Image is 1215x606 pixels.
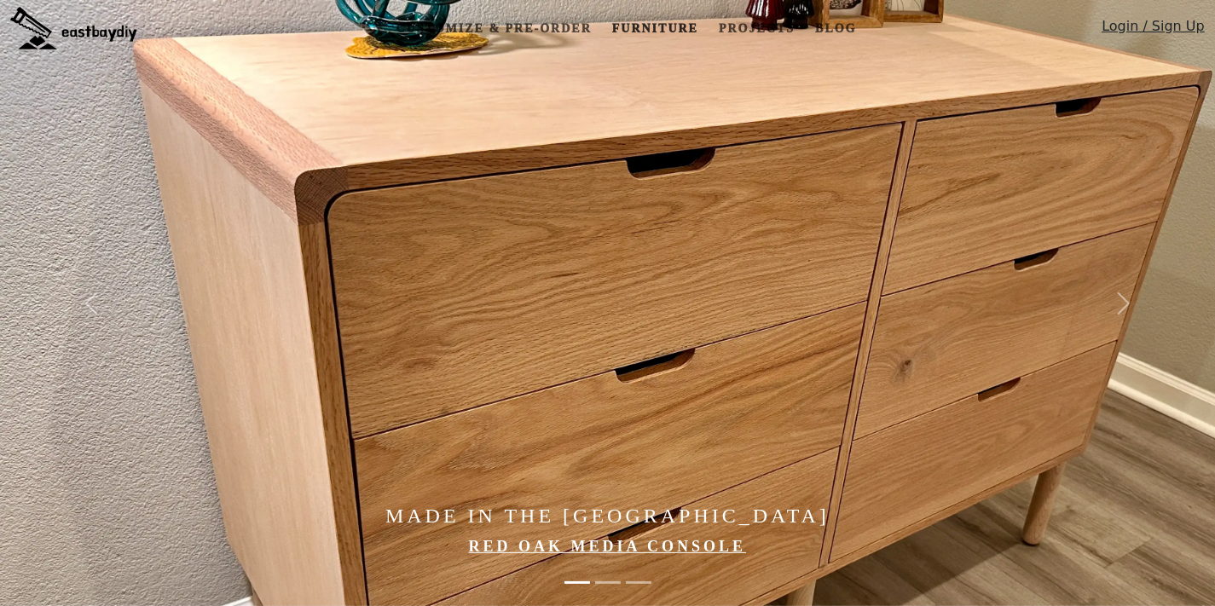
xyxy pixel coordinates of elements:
[469,538,747,555] a: Red Oak Media Console
[10,7,137,49] img: eastbaydiy
[626,573,651,592] button: Made in the Bay Area
[712,13,801,44] a: Projects
[182,504,1033,528] h4: Made in the [GEOGRAPHIC_DATA]
[595,573,621,592] button: Elevate Your Home with Handcrafted Japanese-Style Furniture
[390,13,599,44] a: Customize & Pre-order
[605,13,705,44] a: Furniture
[1102,16,1205,44] a: Login / Sign Up
[564,573,590,592] button: Made in the Bay Area
[808,13,863,44] a: Blog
